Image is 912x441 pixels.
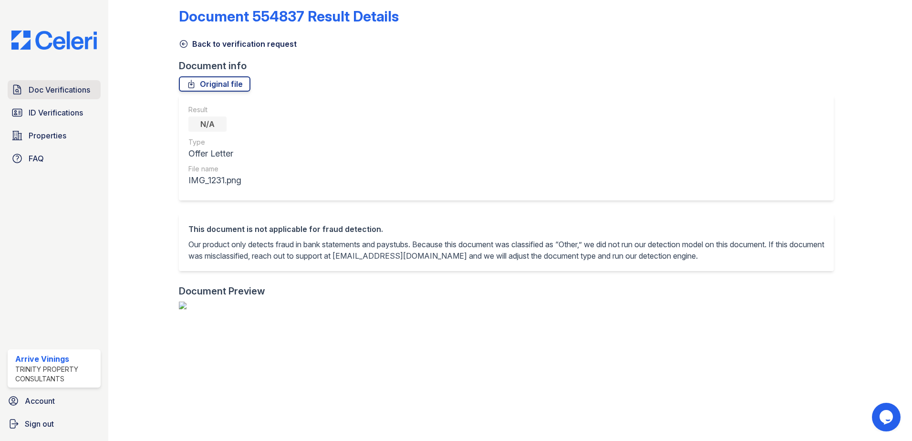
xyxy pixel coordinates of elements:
[8,126,101,145] a: Properties
[188,116,227,132] div: N/A
[179,38,297,50] a: Back to verification request
[8,149,101,168] a: FAQ
[179,284,265,298] div: Document Preview
[179,59,841,73] div: Document info
[8,80,101,99] a: Doc Verifications
[188,105,241,115] div: Result
[872,403,902,431] iframe: chat widget
[188,174,241,187] div: IMG_1231.png
[4,391,104,410] a: Account
[15,353,97,365] div: Arrive Vinings
[25,418,54,430] span: Sign out
[188,147,241,160] div: Offer Letter
[188,137,241,147] div: Type
[25,395,55,407] span: Account
[29,130,66,141] span: Properties
[4,31,104,50] img: CE_Logo_Blue-a8612792a0a2168367f1c8372b55b34899dd931a85d93a1a3d3e32e68fde9ad4.png
[188,239,824,262] p: Our product only detects fraud in bank statements and paystubs. Because this document was classif...
[29,107,83,118] span: ID Verifications
[4,414,104,433] a: Sign out
[188,223,824,235] div: This document is not applicable for fraud detection.
[179,76,250,92] a: Original file
[15,365,97,384] div: Trinity Property Consultants
[179,8,399,25] a: Document 554837 Result Details
[29,153,44,164] span: FAQ
[8,103,101,122] a: ID Verifications
[29,84,90,95] span: Doc Verifications
[188,164,241,174] div: File name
